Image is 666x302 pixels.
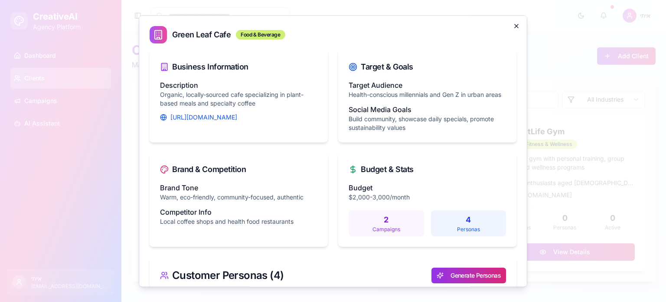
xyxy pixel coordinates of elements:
[434,214,503,226] p: 4
[160,183,317,193] h4: Brand Tone
[160,217,317,226] p: Local coffee shops and health food restaurants
[349,183,506,193] h4: Budget
[160,61,317,73] div: Business Information
[170,113,237,122] a: [URL][DOMAIN_NAME]
[349,61,506,73] div: Target & Goals
[236,30,285,40] div: Food & Beverage
[349,115,506,132] p: Build community, showcase daily specials, promote sustainability values
[349,163,506,176] div: Budget & Stats
[150,26,516,43] h2: Green Leaf Cafe
[349,104,506,115] h4: Social Media Goals
[160,207,317,217] h4: Competitor Info
[160,270,284,281] div: Customer Personas ( 4 )
[434,226,503,233] p: Personas
[352,214,421,226] p: 2
[160,193,317,202] p: Warm, eco-friendly, community-focused, authentic
[160,90,317,108] p: Organic, locally-sourced cafe specializing in plant-based meals and specialty coffee
[160,80,317,90] h4: Description
[160,163,317,176] div: Brand & Competition
[352,226,421,233] p: Campaigns
[349,90,506,99] p: Health-conscious millennials and Gen Z in urban areas
[349,193,506,202] p: $2,000-3,000/month
[431,268,506,283] button: Generate Personas
[349,80,506,90] h4: Target Audience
